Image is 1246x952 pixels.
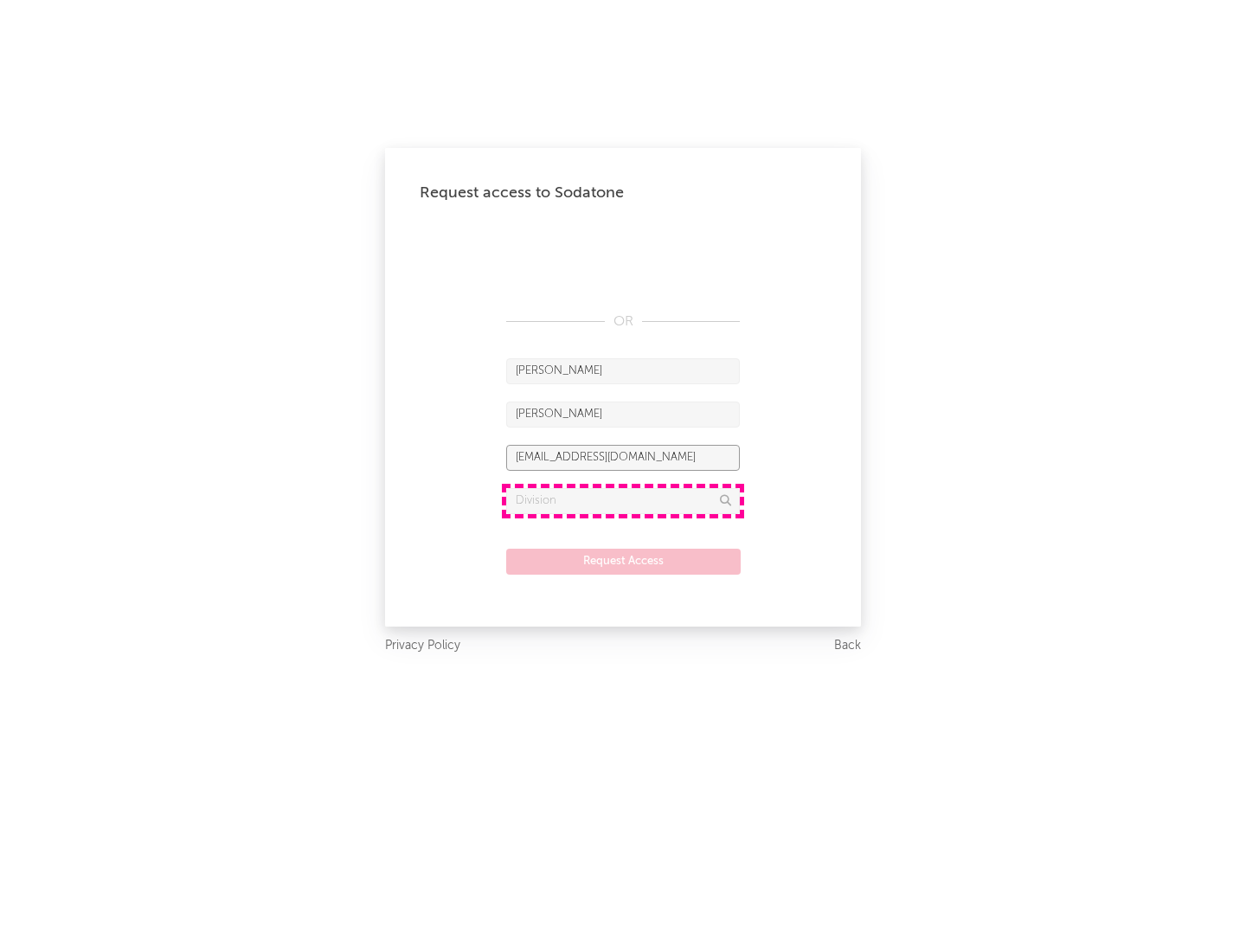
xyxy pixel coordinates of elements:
[506,402,740,428] input: Last Name
[834,635,861,657] a: Back
[506,312,740,332] div: OR
[506,358,740,384] input: First Name
[506,445,740,471] input: Email
[420,183,826,203] div: Request access to Sodatone
[506,488,740,514] input: Division
[385,635,460,657] a: Privacy Policy
[506,549,741,575] button: Request Access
